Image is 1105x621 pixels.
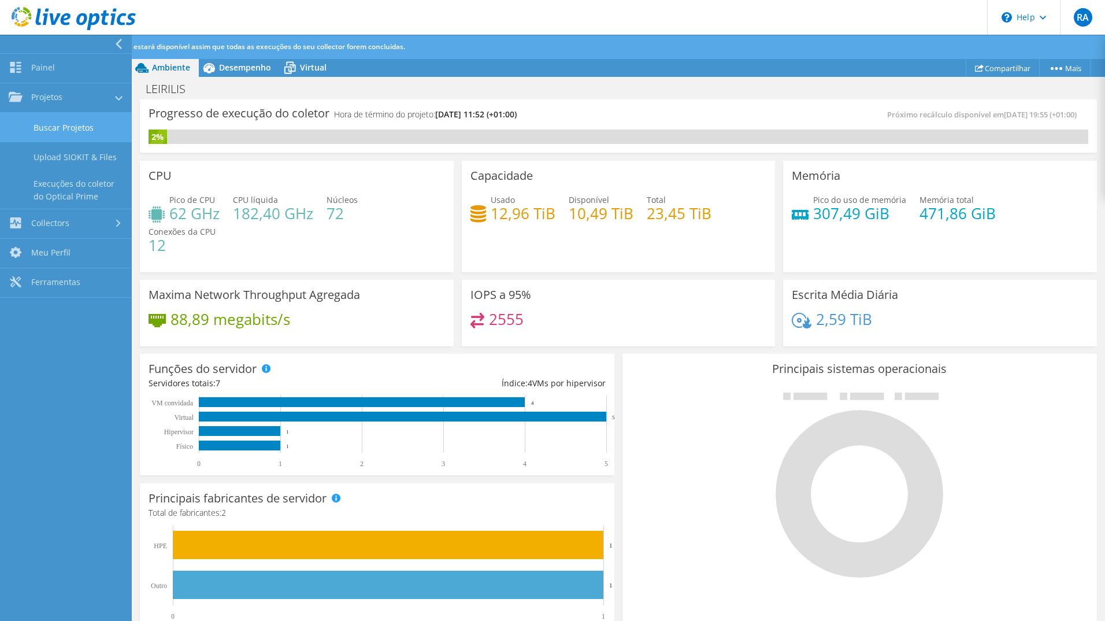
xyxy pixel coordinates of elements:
[327,207,358,220] h4: 72
[360,460,364,468] text: 2
[233,194,278,205] span: CPU líquida
[154,542,167,550] text: HPE
[569,194,609,205] span: Disponível
[149,377,377,390] div: Servidores totais:
[816,313,872,326] h4: 2,59 TiB
[792,289,898,301] h3: Escrita Média Diária
[647,194,666,205] span: Total
[491,207,555,220] h4: 12,96 TiB
[442,460,445,468] text: 3
[149,363,257,375] h3: Funções do servidor
[170,313,290,326] h4: 88,89 megabits/s
[169,194,215,205] span: Pico de CPU
[609,582,613,589] text: 1
[233,207,313,220] h4: 182,40 GHz
[149,507,606,519] h4: Total de fabricantes:
[176,442,193,450] tspan: Físico
[470,289,531,301] h3: IOPS a 95%
[300,62,327,73] span: Virtual
[792,169,840,182] h3: Memória
[149,169,172,182] h3: CPU
[435,109,517,120] span: [DATE] 11:52 (+01:00)
[197,460,201,468] text: 0
[523,460,526,468] text: 4
[489,313,524,326] h4: 2555
[631,363,1088,375] h3: Principais sistemas operacionais
[219,62,271,73] span: Desempenho
[377,377,605,390] div: Índice: VMs por hipervisor
[612,415,615,420] text: 5
[528,378,532,389] span: 4
[149,226,216,237] span: Conexões da CPU
[140,83,203,95] h1: LEIRILIS
[286,443,289,449] text: 1
[813,194,906,205] span: Pico do uso de memória
[1039,59,1091,77] a: Mais
[919,207,996,220] h4: 471,86 GiB
[813,207,906,220] h4: 307,49 GiB
[149,131,167,143] div: 2%
[286,429,289,435] text: 1
[221,507,226,518] span: 2
[569,207,633,220] h4: 10,49 TiB
[334,108,517,121] h4: Hora de término do projeto:
[1004,109,1077,120] span: [DATE] 19:55 (+01:00)
[71,42,405,51] span: A análise adicional estará disponível assim que todas as execuções do seu collector forem concluí...
[149,289,360,301] h3: Maxima Network Throughput Agregada
[605,460,608,468] text: 5
[152,62,190,73] span: Ambiente
[919,194,974,205] span: Memória total
[279,460,282,468] text: 1
[164,428,194,436] text: Hipervisor
[966,59,1040,77] a: Compartilhar
[175,413,194,422] text: Virtual
[470,169,533,182] h3: Capacidade
[169,207,220,220] h4: 62 GHz
[149,239,216,252] h4: 12
[327,194,358,205] span: Núcleos
[171,612,175,620] text: 0
[1074,8,1092,27] span: RA
[531,400,534,406] text: 4
[887,109,1082,120] span: Próximo recálculo disponível em
[602,612,605,620] text: 1
[149,492,327,505] h3: Principais fabricantes de servidor
[491,194,515,205] span: Usado
[647,207,711,220] h4: 23,45 TiB
[609,542,613,549] text: 1
[151,399,193,407] text: VM convidada
[151,582,167,590] text: Outro
[216,378,220,389] span: 7
[1002,12,1012,23] svg: \n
